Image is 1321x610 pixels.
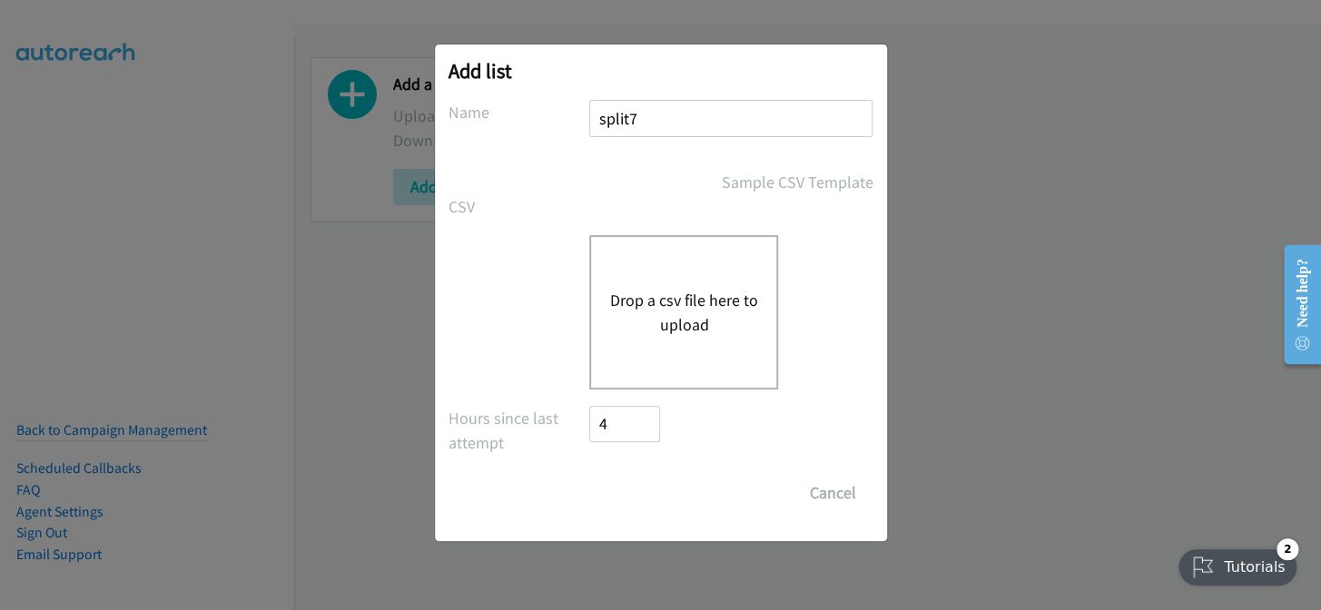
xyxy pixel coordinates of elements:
[449,100,590,124] label: Name
[609,288,758,337] button: Drop a csv file here to upload
[793,475,873,511] button: Cancel
[449,194,590,219] label: CSV
[1268,232,1321,377] iframe: Resource Center
[722,170,873,194] a: Sample CSV Template
[1168,531,1307,596] iframe: Checklist
[449,58,873,84] h2: Add list
[449,406,590,455] label: Hours since last attempt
